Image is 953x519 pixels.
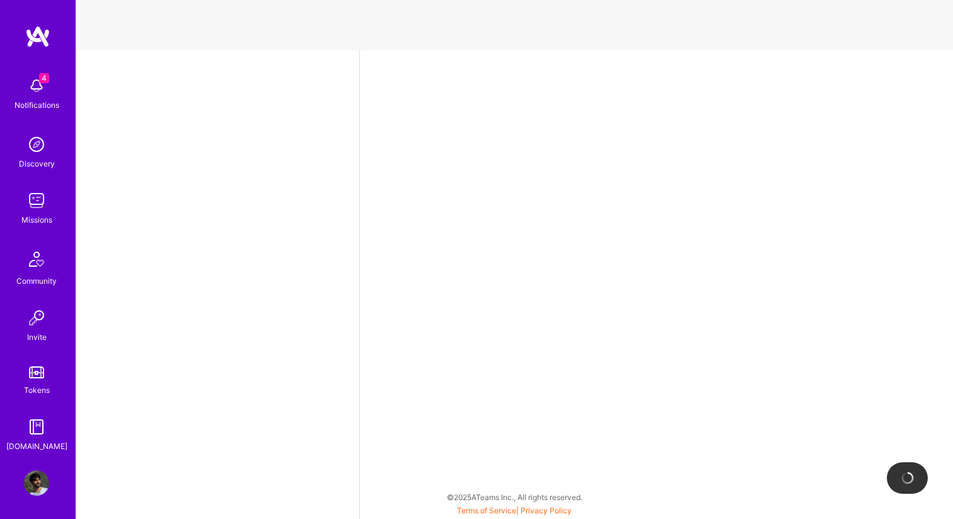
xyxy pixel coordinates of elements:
div: [DOMAIN_NAME] [6,440,67,453]
img: loading [901,472,914,484]
img: logo [25,25,50,48]
div: Missions [21,213,52,226]
div: Discovery [19,157,55,170]
span: 4 [39,73,49,83]
img: bell [24,73,49,98]
img: teamwork [24,188,49,213]
span: | [457,506,572,515]
img: Community [21,244,52,274]
div: © 2025 ATeams Inc., All rights reserved. [76,481,953,513]
img: User Avatar [24,470,49,496]
img: Invite [24,305,49,330]
img: guide book [24,414,49,440]
a: Privacy Policy [521,506,572,515]
img: tokens [29,366,44,378]
img: discovery [24,132,49,157]
div: Community [16,274,57,288]
a: Terms of Service [457,506,516,515]
a: User Avatar [21,470,52,496]
div: Invite [27,330,47,344]
div: Tokens [24,383,50,397]
div: Notifications [14,98,59,112]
